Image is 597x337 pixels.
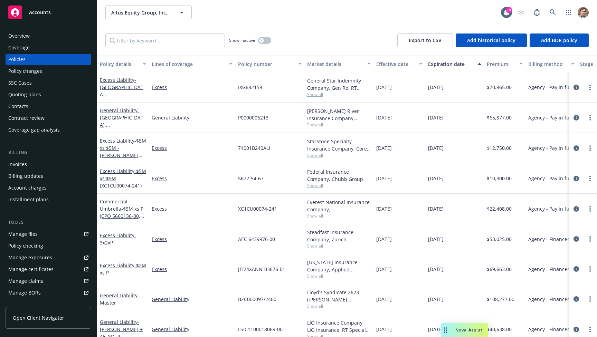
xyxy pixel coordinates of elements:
span: [DATE] [376,114,392,121]
div: SSC Cases [8,77,32,88]
span: - $5M xs P (CPO 5660136-00, AEBP445462, 3AA800263) [100,205,144,234]
a: Coverage gap analysis [6,124,91,135]
div: Manage certificates [8,264,54,275]
input: Filter by keyword... [105,33,225,47]
div: [PERSON_NAME] River Insurance Company, [PERSON_NAME] River Group, RT Specialty Insurance Services... [307,107,371,122]
a: Excess [152,84,233,91]
a: General Liability [152,296,233,303]
a: Policies [6,54,91,65]
a: Manage certificates [6,264,91,275]
span: [DATE] [376,266,392,273]
span: Agency - Pay in full [528,175,572,182]
a: Manage claims [6,276,91,287]
span: $10,300.00 [487,175,512,182]
span: Show all [307,243,371,249]
span: Nova Assist [455,327,483,333]
button: Billing method [525,56,577,72]
a: Excess Liability [100,232,136,246]
a: Billing updates [6,171,91,182]
span: [DATE] [376,144,392,152]
a: more [586,205,594,213]
button: Market details [304,56,373,72]
a: circleInformation [572,325,580,334]
button: Policy details [97,56,149,72]
a: General Liability [100,107,143,143]
span: 5672-54-67 [238,175,264,182]
div: Manage files [8,229,38,240]
div: Billing updates [8,171,43,182]
a: circleInformation [572,144,580,152]
a: Installment plans [6,194,91,205]
span: [DATE] [428,84,444,91]
div: Overview [8,30,30,41]
div: Contract review [8,113,45,124]
a: Summary of insurance [6,299,91,310]
a: SSC Cases [6,77,91,88]
span: [DATE] [376,205,392,212]
div: Everest National Insurance Company, [GEOGRAPHIC_DATA] [307,199,371,213]
span: Show all [307,92,371,97]
div: Policy details [100,60,139,68]
div: General Star Indemnity Company, Gen Re, RT Specialty Insurance Services, LLC (RSG Specialty, LLC) [307,77,371,92]
span: P0000006213 [238,114,268,121]
button: Nova Assist [441,323,488,337]
a: Quoting plans [6,89,91,100]
div: Installment plans [8,194,49,205]
span: Agency - Pay in full [528,114,572,121]
span: $108,277.00 [487,296,514,303]
span: Show inactive [229,37,255,43]
a: circleInformation [572,235,580,243]
span: IXG682158 [238,84,262,91]
span: JTI24XANN-03676-01 [238,266,285,273]
a: more [586,174,594,183]
span: Show all [307,122,371,128]
div: Manage exposures [8,252,52,263]
span: [DATE] [428,326,444,333]
div: Premium [487,60,515,68]
span: Agency - Financed [528,235,570,243]
span: Show all [307,303,371,309]
a: Excess [152,266,233,273]
span: [DATE] [428,235,444,243]
div: Policy checking [8,240,43,251]
button: Expiration date [425,56,484,72]
span: Show all [307,152,371,158]
span: AEC 6439976-00 [238,235,275,243]
div: Contacts [8,101,28,112]
a: Switch app [562,6,576,19]
div: Quoting plans [8,89,41,100]
a: more [586,83,594,92]
a: more [586,144,594,152]
span: [DATE] [376,84,392,91]
span: BZC000097/2400 [238,296,276,303]
span: [DATE] [428,175,444,182]
span: Add historical policy [467,37,515,44]
span: [DATE] [428,114,444,121]
a: Contract review [6,113,91,124]
a: circleInformation [572,295,580,303]
a: Coverage [6,42,91,53]
a: Excess Liability [100,77,143,112]
span: $53,025.00 [487,235,512,243]
div: Lines of coverage [152,60,225,68]
span: [DATE] [376,235,392,243]
span: Open Client Navigator [13,314,64,321]
a: more [586,295,594,303]
div: Manage claims [8,276,43,287]
span: LSIC1100018069-00 [238,326,283,333]
a: Policy changes [6,66,91,77]
span: - $5M xs $5M - [PERSON_NAME][GEOGRAPHIC_DATA] [100,137,146,173]
span: [DATE] [376,296,392,303]
span: Agency - Pay in full [528,84,572,91]
div: Drag to move [441,323,450,337]
span: XC1CU00074-241 [238,205,277,212]
span: [DATE] [376,326,392,333]
span: $22,408.00 [487,205,512,212]
div: Policy number [238,60,294,68]
a: circleInformation [572,265,580,273]
div: Federal Insurance Company, Chubb Group [307,168,371,183]
a: more [586,325,594,334]
a: Manage exposures [6,252,91,263]
button: Export to CSV [397,33,453,47]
